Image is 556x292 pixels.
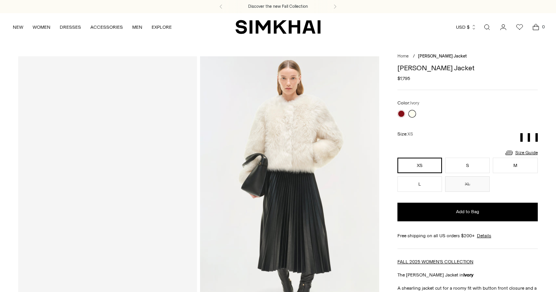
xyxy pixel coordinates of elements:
[456,19,477,36] button: USD $
[397,203,538,221] button: Add to Bag
[152,19,172,36] a: EXPLORE
[410,101,419,106] span: Ivory
[479,19,495,35] a: Open search modal
[512,19,527,35] a: Wishlist
[397,99,419,107] label: Color:
[397,75,410,82] span: $1,795
[528,19,544,35] a: Open cart modal
[493,158,537,173] button: M
[397,54,409,59] a: Home
[445,158,490,173] button: S
[408,132,413,137] span: XS
[13,19,23,36] a: NEW
[132,19,142,36] a: MEN
[504,148,538,158] a: Size Guide
[397,232,538,239] div: Free shipping on all US orders $200+
[496,19,511,35] a: Go to the account page
[90,19,123,36] a: ACCESSORIES
[463,272,473,278] strong: Ivory
[397,176,442,192] button: L
[477,232,491,239] a: Details
[397,130,413,138] label: Size:
[456,209,479,215] span: Add to Bag
[397,53,538,60] nav: breadcrumbs
[235,19,321,35] a: SIMKHAI
[248,3,308,10] a: Discover the new Fall Collection
[540,23,547,30] span: 0
[445,176,490,192] button: XL
[397,158,442,173] button: XS
[397,64,538,71] h1: [PERSON_NAME] Jacket
[60,19,81,36] a: DRESSES
[397,271,538,278] p: The [PERSON_NAME] Jacket in
[33,19,50,36] a: WOMEN
[413,53,415,60] div: /
[397,259,473,264] a: FALL 2025 WOMEN'S COLLECTION
[418,54,467,59] span: [PERSON_NAME] Jacket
